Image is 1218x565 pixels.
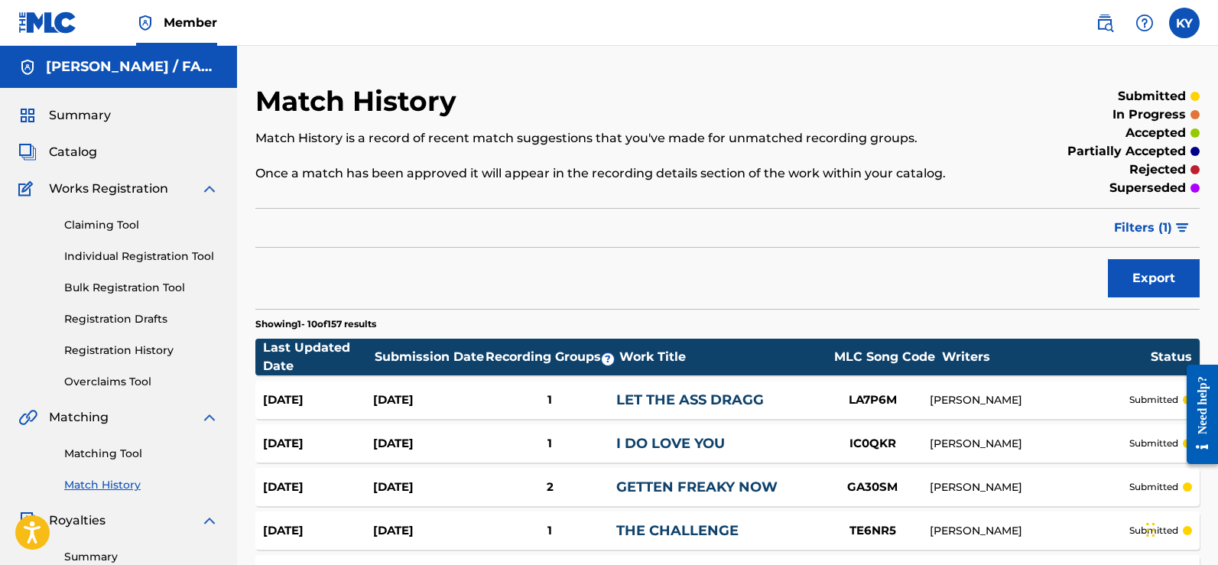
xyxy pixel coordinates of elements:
[484,391,616,409] div: 1
[64,248,219,265] a: Individual Registration Tool
[200,408,219,427] img: expand
[373,522,483,540] div: [DATE]
[1114,219,1172,237] span: Filters ( 1 )
[64,280,219,296] a: Bulk Registration Tool
[18,106,111,125] a: SummarySummary
[1090,8,1120,38] a: Public Search
[484,435,616,453] div: 1
[18,143,97,161] a: CatalogCatalog
[1129,524,1178,537] p: submitted
[1146,507,1155,553] div: Drag
[1151,348,1192,366] div: Status
[18,180,38,198] img: Works Registration
[200,180,219,198] img: expand
[1176,223,1189,232] img: filter
[373,435,483,453] div: [DATE]
[619,348,827,366] div: Work Title
[1096,14,1114,32] img: search
[1118,87,1186,106] p: submitted
[1175,353,1218,476] iframe: Resource Center
[64,343,219,359] a: Registration History
[255,317,376,331] p: Showing 1 - 10 of 157 results
[64,477,219,493] a: Match History
[1125,124,1186,142] p: accepted
[616,391,764,408] a: LET THE ASS DRAGG
[1112,106,1186,124] p: in progress
[49,106,111,125] span: Summary
[930,479,1129,495] div: [PERSON_NAME]
[602,353,614,365] span: ?
[164,14,217,31] span: Member
[373,479,483,496] div: [DATE]
[200,511,219,530] img: expand
[616,435,725,452] a: I DO LOVE YOU
[46,58,219,76] h5: KERRY YOUNG / FAMOUS K
[18,408,37,427] img: Matching
[64,446,219,462] a: Matching Tool
[263,339,375,375] div: Last Updated Date
[255,129,983,148] p: Match History is a record of recent match suggestions that you've made for unmatched recording gr...
[1169,8,1200,38] div: User Menu
[827,348,942,366] div: MLC Song Code
[263,522,373,540] div: [DATE]
[484,522,616,540] div: 1
[1067,142,1186,161] p: partially accepted
[255,164,983,183] p: Once a match has been approved it will appear in the recording details section of the work within...
[616,479,778,495] a: GETTEN FREAKY NOW
[49,143,97,161] span: Catalog
[815,479,930,496] div: GA30SM
[263,479,373,496] div: [DATE]
[263,391,373,409] div: [DATE]
[815,391,930,409] div: LA7P6M
[930,392,1129,408] div: [PERSON_NAME]
[1129,480,1178,494] p: submitted
[18,58,37,76] img: Accounts
[64,374,219,390] a: Overclaims Tool
[1129,161,1186,179] p: rejected
[373,391,483,409] div: [DATE]
[616,522,739,539] a: THE CHALLENGE
[1108,259,1200,297] button: Export
[486,348,619,366] div: Recording Groups
[263,435,373,453] div: [DATE]
[815,435,930,453] div: IC0QKR
[1129,8,1160,38] div: Help
[255,84,464,119] h2: Match History
[64,217,219,233] a: Claiming Tool
[942,348,1151,366] div: Writers
[18,106,37,125] img: Summary
[484,479,616,496] div: 2
[1109,179,1186,197] p: superseded
[64,311,219,327] a: Registration Drafts
[1129,437,1178,450] p: submitted
[930,436,1129,452] div: [PERSON_NAME]
[1135,14,1154,32] img: help
[18,143,37,161] img: Catalog
[930,523,1129,539] div: [PERSON_NAME]
[49,408,109,427] span: Matching
[1105,209,1200,247] button: Filters (1)
[18,511,37,530] img: Royalties
[815,522,930,540] div: TE6NR5
[1129,393,1178,407] p: submitted
[375,348,486,366] div: Submission Date
[18,11,77,34] img: MLC Logo
[49,180,168,198] span: Works Registration
[136,14,154,32] img: Top Rightsholder
[1142,492,1218,565] iframe: Chat Widget
[49,511,106,530] span: Royalties
[64,549,219,565] a: Summary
